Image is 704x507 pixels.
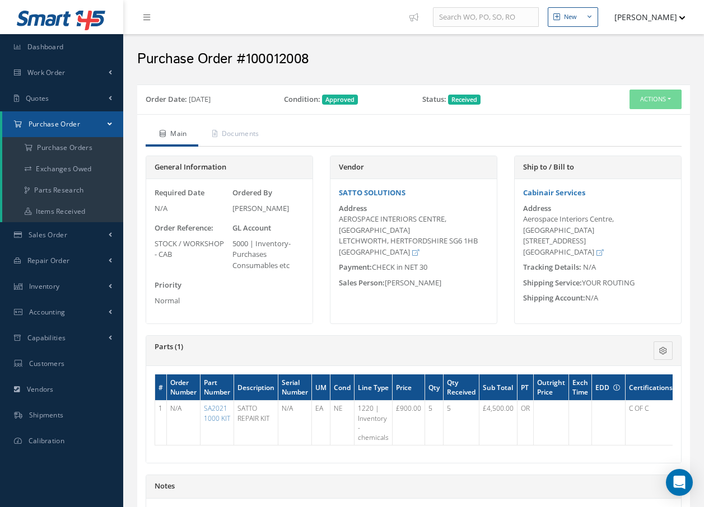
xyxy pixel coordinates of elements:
label: Address [339,204,367,213]
span: Shipping Account: [523,293,585,303]
td: £900.00 [393,401,425,445]
span: N/A [583,262,596,272]
div: Aerospace Interiors Centre, [GEOGRAPHIC_DATA] [STREET_ADDRESS] [GEOGRAPHIC_DATA] [523,214,673,257]
span: Shipping Service: [523,278,582,288]
span: Tracking Details: [523,262,581,272]
h5: Vendor [339,163,488,172]
th: PT [517,374,534,401]
label: Order Reference: [155,223,213,234]
td: NE [330,401,355,445]
label: GL Account [232,223,271,234]
a: Documents [198,123,271,147]
a: Main [146,123,198,147]
label: Priority [155,280,181,291]
button: New [548,7,598,27]
td: £4,500.00 [479,401,517,445]
span: Approved [322,95,358,105]
div: [PERSON_NAME] [232,203,305,214]
span: Sales Person: [339,278,385,288]
span: Dashboard [27,42,64,51]
span: Purchase Order [29,119,80,129]
span: Shipments [29,410,64,420]
span: Quotes [26,93,49,103]
span: Calibration [29,436,64,445]
th: Description [234,374,278,401]
div: [PERSON_NAME] [330,278,497,289]
div: STOCK / WORKSHOP - CAB [155,238,227,260]
td: N/A [167,401,201,445]
th: Serial Number [278,374,312,401]
td: SATTO REPAIR KIT [234,401,278,445]
span: Capabilities [27,333,66,342]
th: Outright Price [534,374,569,401]
th: Cond [330,374,355,401]
h5: Parts (1) [155,342,584,351]
span: Work Order [27,68,66,77]
a: Purchase Order [2,111,123,137]
th: # [155,374,167,401]
span: Received [448,95,481,105]
label: Order Date: [146,94,187,105]
div: YOUR ROUTING [515,278,681,289]
h5: Notes [155,482,673,491]
span: Inventory [29,281,60,291]
th: Line Type [355,374,393,401]
th: UM [312,374,330,401]
div: CHECK in NET 30 [330,262,497,273]
span: Accounting [29,307,66,317]
div: Open Intercom Messenger [666,469,693,496]
th: Order Number [167,374,201,401]
th: Part Number [201,374,234,401]
button: Actions [630,90,682,109]
span: Customers [29,359,65,368]
button: [PERSON_NAME] [604,6,686,28]
a: Parts Research [2,180,123,201]
label: Ordered By [232,187,272,199]
h5: General Information [155,163,304,172]
a: Items Received [2,201,123,222]
td: 5 [425,401,444,445]
a: Exchanges Owed [2,158,123,180]
span: Repair Order [27,256,70,265]
th: EDD [592,374,626,401]
div: 5000 | Inventory- Purchases Consumables etc [232,238,305,271]
span: Vendors [27,384,54,394]
th: Qty Received [444,374,479,401]
a: SA2021 1000 KIT [204,403,230,422]
span: Sales Order [29,230,67,240]
input: Search WO, PO, SO, RO [433,7,539,27]
div: N/A [515,293,681,304]
th: Sub Total [479,374,517,401]
th: Price [393,374,425,401]
span: [DATE] [189,94,211,104]
td: EA [312,401,330,445]
td: N/A [278,401,312,445]
label: Required Date [155,187,204,199]
div: N/A [155,203,227,214]
h2: Purchase Order #100012008 [137,51,690,68]
td: 1 [155,401,167,445]
td: C OF C [626,401,677,445]
h5: Ship to / Bill to [523,163,673,172]
td: 5 [444,401,479,445]
a: Purchase Orders [2,137,123,158]
th: Exch Time [569,374,592,401]
div: Normal [155,295,227,307]
label: Status: [422,94,446,105]
label: Condition: [284,94,320,105]
th: Certifications [626,374,677,401]
div: AEROSPACE INTERIORS CENTRE, [GEOGRAPHIC_DATA] LETCHWORTH, HERTFORDSHIRE SG6 1HB [GEOGRAPHIC_DATA] [339,214,488,257]
label: Address [523,204,551,213]
a: Cabinair Services [523,187,585,198]
th: Qty [425,374,444,401]
span: Payment: [339,262,372,272]
a: SATTO SOLUTIONS [339,187,405,198]
td: OR [517,401,534,445]
div: New [564,12,577,22]
td: 1220 | Inventory - chemicals [355,401,393,445]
